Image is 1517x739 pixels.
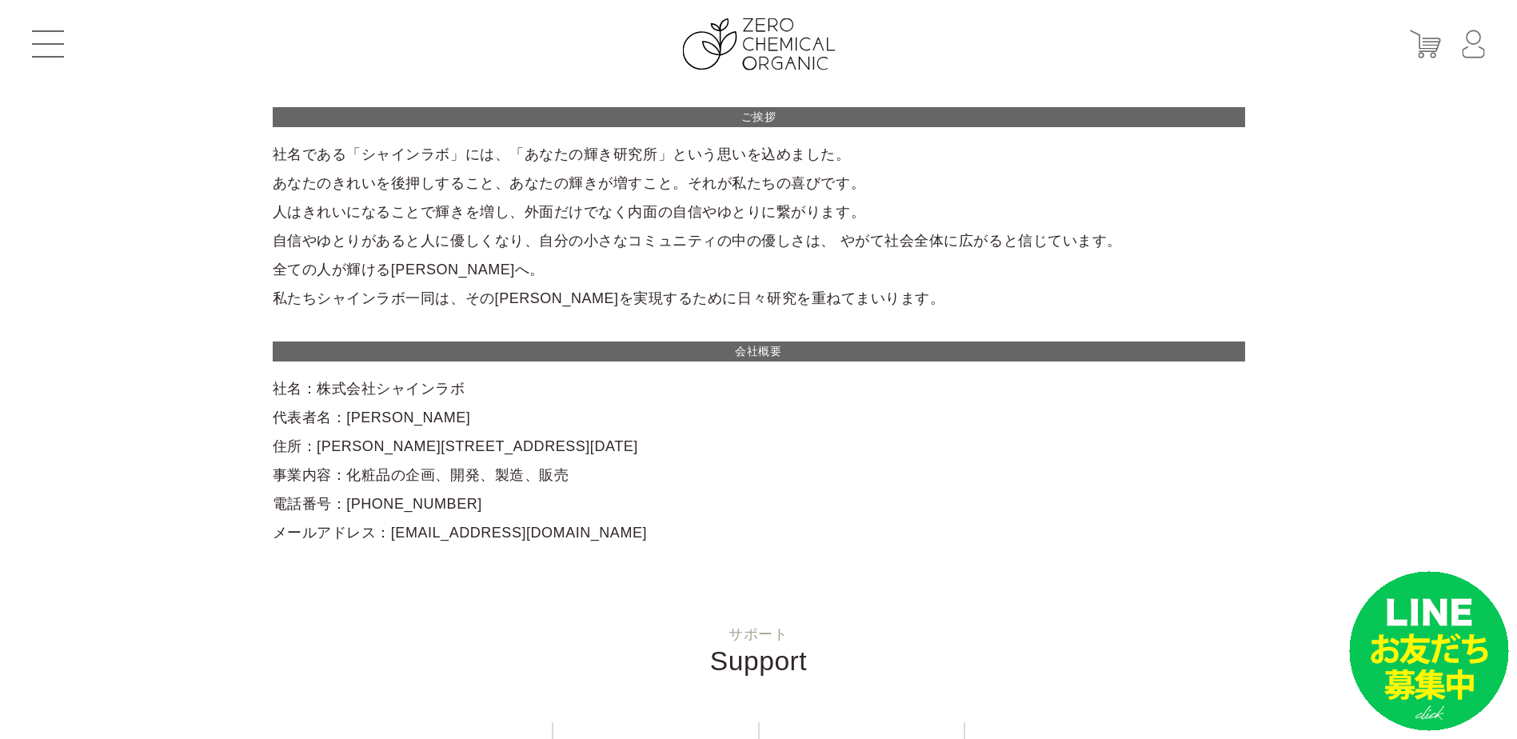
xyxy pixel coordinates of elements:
h2: 会社概要 [273,342,1245,362]
img: small_line.png [1349,571,1509,731]
h2: ご挨拶 [273,107,1245,127]
small: サポート [32,627,1485,641]
div: 社名である「シャインラボ」には、「あなたの輝き研究所」という思いを込めました。 あなたのきれいを後押しすること、あなたの輝きが増すこと。それが私たちの喜びです。 人はきれいになることで輝きを増し... [273,107,1245,547]
img: カート [1410,30,1441,58]
img: マイページ [1462,30,1485,58]
span: Support [710,646,807,676]
img: ZERO CHEMICAL ORGANIC [682,18,835,70]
